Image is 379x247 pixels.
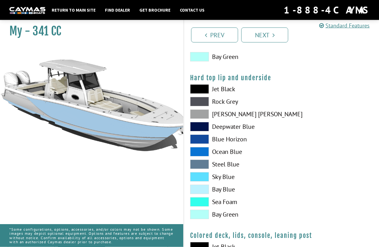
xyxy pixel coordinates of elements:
label: Ocean Blue [190,147,275,157]
ul: Pagination [189,27,379,43]
a: Find Dealer [102,6,133,14]
label: Sea Foam [190,197,275,207]
label: Blue Horizon [190,135,275,144]
a: Prev [191,28,238,43]
label: Deepwater Blue [190,122,275,132]
h1: My - 341 CC [9,24,168,38]
label: Bay Green [190,52,275,62]
label: Steel Blue [190,160,275,169]
a: Standard Features [319,22,370,29]
img: white-logo-c9c8dbefe5ff5ceceb0f0178aa75bf4bb51f6bca0971e226c86eb53dfe498488.png [9,7,45,14]
a: Get Brochure [136,6,174,14]
a: Contact Us [177,6,208,14]
label: Sky Blue [190,172,275,182]
h4: Hard top lip and underside [190,74,373,82]
label: Jet Black [190,85,275,94]
h4: Colored deck, lids, console, leaning post [190,232,373,240]
label: Bay Green [190,210,275,219]
a: Next [241,28,288,43]
label: Rock Grey [190,97,275,107]
label: Bay Blue [190,185,275,194]
div: 1-888-4CAYMAS [284,3,370,17]
a: Return to main site [49,6,99,14]
p: *Some configurations, options, accessories, and/or colors may not be shown. Some images may depic... [9,224,174,247]
label: [PERSON_NAME] [PERSON_NAME] [190,110,275,119]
